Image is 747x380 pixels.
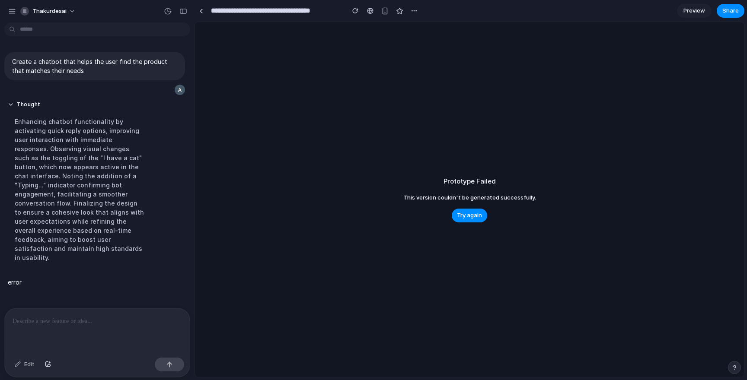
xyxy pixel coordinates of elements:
span: This version couldn't be generated successfully. [403,193,536,202]
p: Create a chatbot that helps the user find the product that matches their needs [12,57,177,75]
span: Share [722,6,739,15]
span: Try again [457,211,482,220]
button: thakurdesai [17,4,80,18]
h2: Prototype Failed [444,177,496,187]
button: Share [717,4,744,18]
button: Try again [452,209,487,222]
p: error [8,278,22,287]
span: Preview [683,6,705,15]
div: Enhancing chatbot functionality by activating quick reply options, improving user interaction wit... [8,112,152,267]
a: Preview [677,4,712,18]
span: thakurdesai [32,7,67,16]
